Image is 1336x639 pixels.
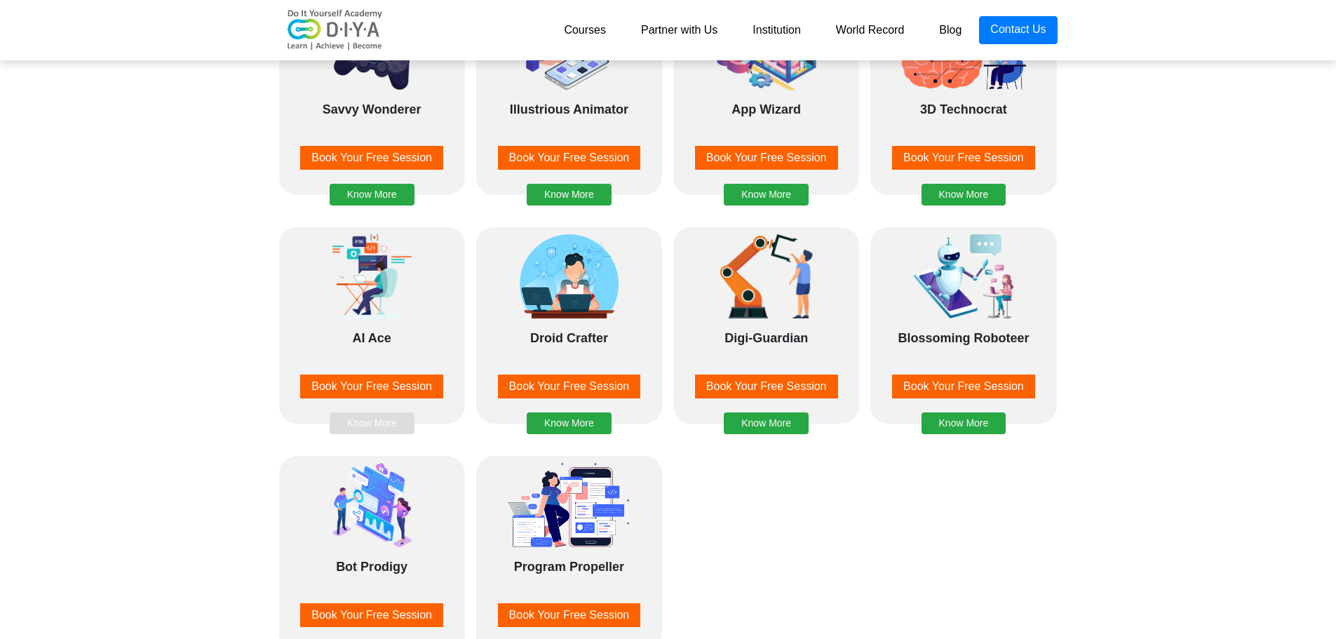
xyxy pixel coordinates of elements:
a: Know More [330,172,414,184]
a: Know More [724,172,809,184]
button: Book Your Free Session [498,375,641,398]
a: Book Your Free Session [877,375,1049,398]
a: Book Your Free Session [286,375,458,398]
div: Droid Crafter [483,329,655,364]
a: Book Your Free Session [680,375,852,398]
button: Book Your Free Session [695,146,838,170]
div: Illustrious Animator [483,100,655,135]
div: 3D Technocrat [877,100,1049,135]
a: Know More [724,401,809,412]
div: Program Propeller [483,558,655,593]
a: Book Your Free Session [286,146,458,170]
a: Know More [922,172,1006,184]
button: Know More [330,412,414,434]
div: App Wizard [680,100,852,135]
button: Know More [330,184,414,206]
a: Book Your Free Session [680,146,852,170]
button: Know More [724,412,809,434]
a: Courses [546,16,623,44]
div: AI Ace [286,329,458,364]
a: Know More [527,401,612,412]
img: logo-v2.png [279,9,391,51]
a: Book Your Free Session [877,146,1049,170]
button: Know More [527,412,612,434]
button: Book Your Free Session [498,146,641,170]
button: Book Your Free Session [300,146,443,170]
a: Partner with Us [623,16,735,44]
button: Book Your Free Session [498,603,641,627]
div: Digi-Guardian [680,329,852,364]
a: World Record [818,16,922,44]
button: Know More [724,184,809,206]
button: Book Your Free Session [300,375,443,398]
button: Book Your Free Session [892,375,1035,398]
button: Know More [527,184,612,206]
div: Bot Prodigy [286,558,458,593]
a: Institution [735,16,818,44]
button: Book Your Free Session [300,603,443,627]
button: Know More [922,184,1006,206]
a: Book Your Free Session [483,375,655,398]
button: Book Your Free Session [695,375,838,398]
a: Book Your Free Session [286,603,458,627]
button: Book Your Free Session [892,146,1035,170]
a: Contact Us [979,16,1057,44]
a: Know More [527,172,612,184]
div: Blossoming Roboteer [877,329,1049,364]
a: Know More [922,401,1006,412]
a: Book Your Free Session [483,603,655,627]
a: Book Your Free Session [483,146,655,170]
a: Blog [922,16,979,44]
a: Know More [330,401,414,412]
div: Savvy Wonderer [286,100,458,135]
button: Know More [922,412,1006,434]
